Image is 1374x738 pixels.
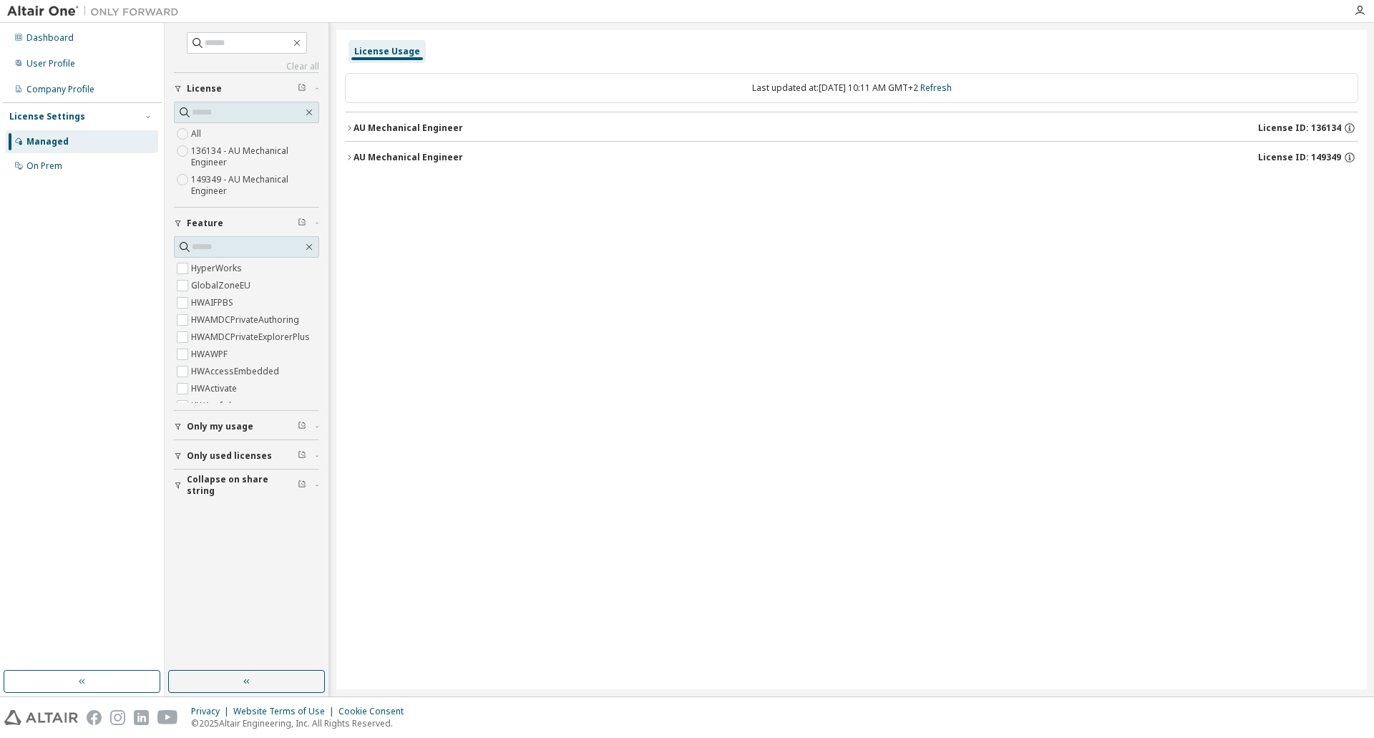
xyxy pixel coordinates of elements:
img: youtube.svg [157,710,178,725]
img: instagram.svg [110,710,125,725]
label: HWAcufwh [191,397,237,414]
div: AU Mechanical Engineer [354,152,463,163]
span: Feature [187,218,223,229]
div: On Prem [26,160,62,172]
div: Privacy [191,706,233,717]
img: Altair One [7,4,186,19]
span: Collapse on share string [187,474,298,497]
button: AU Mechanical EngineerLicense ID: 136134 [345,112,1358,144]
button: Only my usage [174,411,319,442]
button: License [174,73,319,105]
div: AU Mechanical Engineer [354,122,463,134]
div: License Settings [9,111,85,122]
div: User Profile [26,58,75,69]
button: Only used licenses [174,440,319,472]
button: Collapse on share string [174,470,319,501]
div: Cookie Consent [338,706,412,717]
img: facebook.svg [87,710,102,725]
span: License [187,83,222,94]
p: © 2025 Altair Engineering, Inc. All Rights Reserved. [191,717,412,729]
label: HWAIFPBS [191,294,236,311]
span: Only used licenses [187,450,272,462]
label: HyperWorks [191,260,245,277]
span: Clear filter [298,218,306,229]
img: linkedin.svg [134,710,149,725]
label: All [191,125,204,142]
label: 136134 - AU Mechanical Engineer [191,142,319,171]
span: License ID: 136134 [1258,122,1341,134]
img: altair_logo.svg [4,710,78,725]
span: Clear filter [298,450,306,462]
button: Feature [174,208,319,239]
label: 149349 - AU Mechanical Engineer [191,171,319,200]
div: License Usage [354,46,420,57]
label: GlobalZoneEU [191,277,253,294]
label: HWAMDCPrivateAuthoring [191,311,302,329]
span: Only my usage [187,421,253,432]
div: Company Profile [26,84,94,95]
div: Website Terms of Use [233,706,338,717]
button: AU Mechanical EngineerLicense ID: 149349 [345,142,1358,173]
span: Clear filter [298,421,306,432]
a: Clear all [174,61,319,72]
div: Last updated at: [DATE] 10:11 AM GMT+2 [345,73,1358,103]
label: HWActivate [191,380,240,397]
span: License ID: 149349 [1258,152,1341,163]
span: Clear filter [298,480,306,491]
div: Dashboard [26,32,74,44]
label: HWAccessEmbedded [191,363,282,380]
label: HWAWPF [191,346,230,363]
div: Managed [26,136,69,147]
span: Clear filter [298,83,306,94]
label: HWAMDCPrivateExplorerPlus [191,329,313,346]
a: Refresh [920,82,952,94]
